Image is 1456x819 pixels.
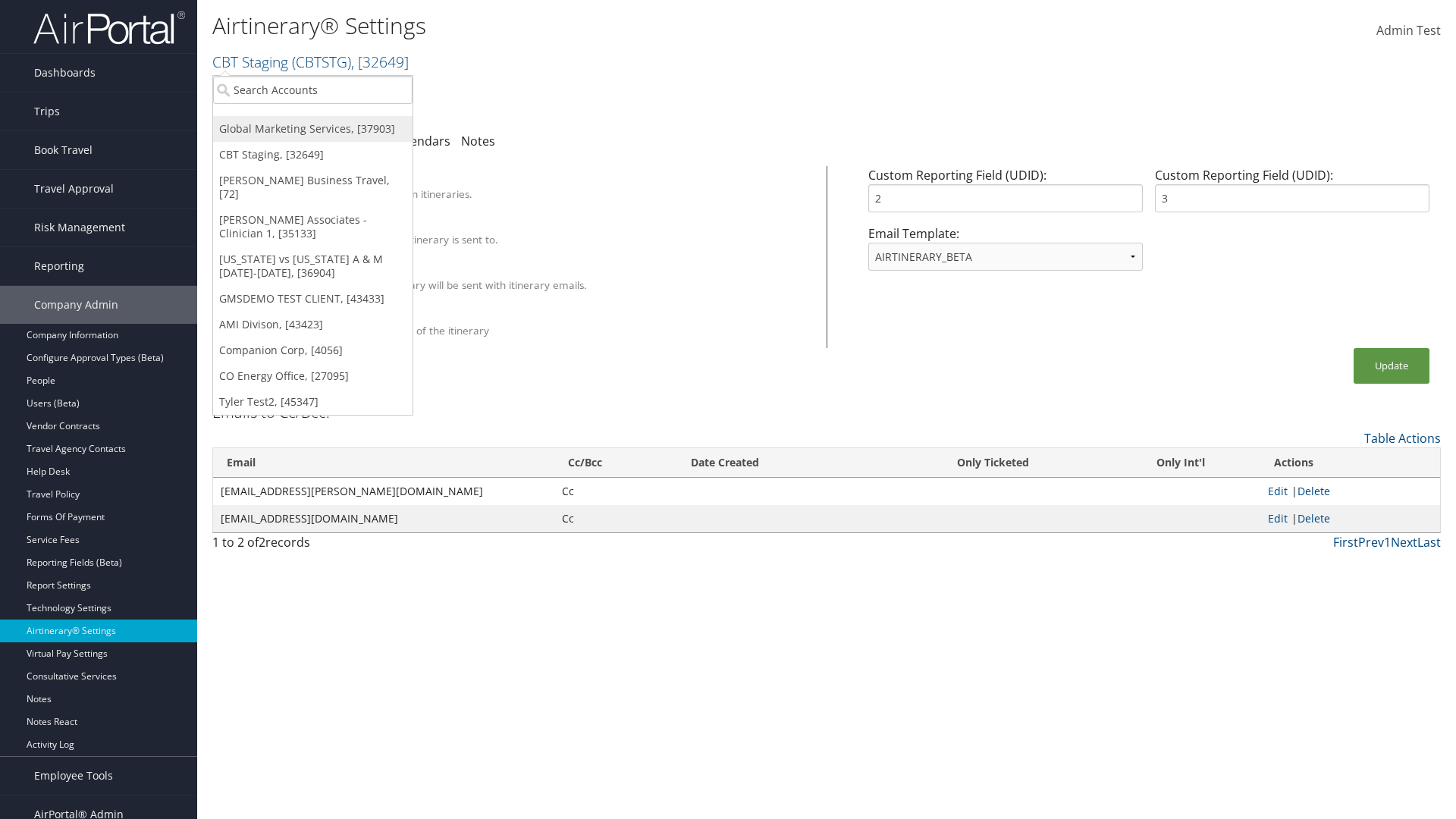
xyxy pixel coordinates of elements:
[884,448,1101,478] th: Only Ticketed: activate to sort column ascending
[1376,22,1441,39] span: Admin Test
[34,93,60,130] span: Trips
[1358,534,1384,551] a: Prev
[34,209,125,246] span: Risk Management
[283,173,808,187] div: Client Name
[212,533,510,559] div: 1 to 2 of records
[34,757,113,795] span: Employee Tools
[34,247,84,285] span: Reporting
[292,52,351,72] span: ( CBTSTG )
[213,116,413,142] a: Global Marketing Services, [37903]
[554,505,677,532] td: Cc
[1260,505,1440,532] td: |
[34,286,118,324] span: Company Admin
[1354,348,1429,384] button: Update
[461,133,495,149] a: Notes
[213,168,413,207] a: [PERSON_NAME] Business Travel, [72]
[213,207,413,246] a: [PERSON_NAME] Associates - Clinician 1, [35133]
[34,54,96,92] span: Dashboards
[212,10,1031,42] h1: Airtinerary® Settings
[283,218,808,232] div: Override Email
[1149,166,1436,224] div: Custom Reporting Field (UDID):
[212,52,409,72] a: CBT Staging
[33,10,185,45] img: airportal-logo.png
[393,133,450,149] a: Calendars
[259,534,265,551] span: 2
[1391,534,1417,551] a: Next
[1417,534,1441,551] a: Last
[1268,484,1288,498] a: Edit
[862,166,1149,224] div: Custom Reporting Field (UDID):
[283,264,808,278] div: Attach PDF
[213,246,413,286] a: [US_STATE] vs [US_STATE] A & M [DATE]-[DATE], [36904]
[862,224,1149,283] div: Email Template:
[213,142,413,168] a: CBT Staging, [32649]
[283,278,587,293] label: A PDF version of the itinerary will be sent with itinerary emails.
[213,76,413,104] input: Search Accounts
[554,478,677,505] td: Cc
[283,309,808,323] div: Show Survey
[351,52,409,72] span: , [ 32649 ]
[1268,511,1288,526] a: Edit
[554,448,677,478] th: Cc/Bcc: activate to sort column ascending
[213,337,413,363] a: Companion Corp, [4056]
[213,478,554,505] td: [EMAIL_ADDRESS][PERSON_NAME][DOMAIN_NAME]
[677,448,885,478] th: Date Created: activate to sort column ascending
[213,505,554,532] td: [EMAIL_ADDRESS][DOMAIN_NAME]
[1364,430,1441,447] a: Table Actions
[213,363,413,389] a: CO Energy Office, [27095]
[1376,8,1441,55] a: Admin Test
[1298,511,1330,526] a: Delete
[213,389,413,415] a: Tyler Test2, [45347]
[213,448,554,478] th: Email: activate to sort column ascending
[34,131,93,169] span: Book Travel
[1298,484,1330,498] a: Delete
[1102,448,1260,478] th: Only Int'l: activate to sort column ascending
[213,312,413,337] a: AMI Divison, [43423]
[213,286,413,312] a: GMSDEMO TEST CLIENT, [43433]
[1384,534,1391,551] a: 1
[1260,478,1440,505] td: |
[34,170,114,208] span: Travel Approval
[1260,448,1440,478] th: Actions
[1333,534,1358,551] a: First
